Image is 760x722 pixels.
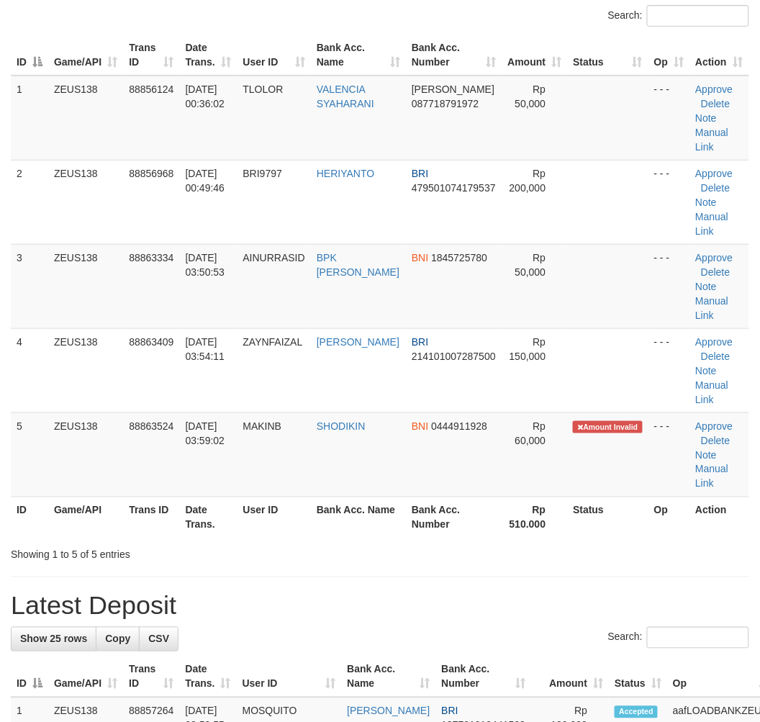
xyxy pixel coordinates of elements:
[701,98,730,109] a: Delete
[11,160,48,244] td: 2
[567,497,648,538] th: Status
[695,112,717,124] a: Note
[341,656,435,698] th: Bank Acc. Name: activate to sort column ascending
[317,420,366,432] a: SHODIKIN
[510,336,546,362] span: Rp 150,000
[123,497,179,538] th: Trans ID
[48,160,123,244] td: ZEUS138
[701,435,730,446] a: Delete
[573,421,642,433] span: Amount is not matched
[648,244,690,328] td: - - -
[317,252,399,278] a: BPK [PERSON_NAME]
[695,127,728,153] a: Manual Link
[11,328,48,412] td: 4
[609,656,667,698] th: Status: activate to sort column ascending
[515,420,546,446] span: Rp 60,000
[695,420,733,432] a: Approve
[515,252,546,278] span: Rp 50,000
[412,351,496,362] span: Copy 214101007287500 to clipboard
[608,5,749,27] label: Search:
[648,328,690,412] td: - - -
[648,412,690,497] td: - - -
[412,182,496,194] span: Copy 479501074179537 to clipboard
[139,627,178,651] a: CSV
[11,35,48,76] th: ID: activate to sort column descending
[48,76,123,161] td: ZEUS138
[695,281,717,292] a: Note
[412,98,479,109] span: Copy 087718791972 to clipboard
[20,633,87,645] span: Show 25 rows
[502,35,567,76] th: Amount: activate to sort column ascending
[615,706,658,718] span: Accepted
[412,336,428,348] span: BRI
[180,35,237,76] th: Date Trans.: activate to sort column ascending
[48,328,123,412] td: ZEUS138
[648,160,690,244] td: - - -
[237,497,312,538] th: User ID
[412,420,428,432] span: BNI
[129,420,173,432] span: 88863524
[515,84,546,109] span: Rp 50,000
[435,656,531,698] th: Bank Acc. Number: activate to sort column ascending
[105,633,130,645] span: Copy
[648,497,690,538] th: Op
[96,627,140,651] a: Copy
[647,627,749,649] input: Search:
[243,252,305,263] span: AINURRASID
[502,497,567,538] th: Rp 510.000
[431,252,487,263] span: Copy 1845725780 to clipboard
[148,633,169,645] span: CSV
[510,168,546,194] span: Rp 200,000
[11,412,48,497] td: 5
[11,542,306,562] div: Showing 1 to 5 of 5 entries
[695,379,728,405] a: Manual Link
[11,627,96,651] a: Show 25 rows
[311,35,406,76] th: Bank Acc. Name: activate to sort column ascending
[347,705,430,717] a: [PERSON_NAME]
[11,592,749,621] h1: Latest Deposit
[243,84,284,95] span: TLOLOR
[311,497,406,538] th: Bank Acc. Name
[186,420,225,446] span: [DATE] 03:59:02
[441,705,458,717] span: BRI
[431,420,487,432] span: Copy 0444911928 to clipboard
[695,449,717,461] a: Note
[695,365,717,376] a: Note
[243,420,282,432] span: MAKINB
[237,35,312,76] th: User ID: activate to sort column ascending
[129,252,173,263] span: 88863334
[317,168,374,179] a: HERIYANTO
[648,76,690,161] td: - - -
[129,84,173,95] span: 88856124
[695,295,728,321] a: Manual Link
[186,84,225,109] span: [DATE] 00:36:02
[648,35,690,76] th: Op: activate to sort column ascending
[129,336,173,348] span: 88863409
[412,252,428,263] span: BNI
[701,266,730,278] a: Delete
[48,244,123,328] td: ZEUS138
[567,35,648,76] th: Status: activate to sort column ascending
[123,656,179,698] th: Trans ID: activate to sort column ascending
[701,182,730,194] a: Delete
[11,497,48,538] th: ID
[317,336,399,348] a: [PERSON_NAME]
[695,252,733,263] a: Approve
[695,211,728,237] a: Manual Link
[180,497,237,538] th: Date Trans.
[531,656,609,698] th: Amount: activate to sort column ascending
[123,35,179,76] th: Trans ID: activate to sort column ascending
[48,35,123,76] th: Game/API: activate to sort column ascending
[48,497,123,538] th: Game/API
[701,351,730,362] a: Delete
[129,168,173,179] span: 88856968
[11,244,48,328] td: 3
[186,252,225,278] span: [DATE] 03:50:53
[243,168,282,179] span: BRI9797
[412,84,494,95] span: [PERSON_NAME]
[243,336,303,348] span: ZAYNFAIZAL
[412,168,428,179] span: BRI
[608,627,749,649] label: Search:
[647,5,749,27] input: Search:
[695,464,728,489] a: Manual Link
